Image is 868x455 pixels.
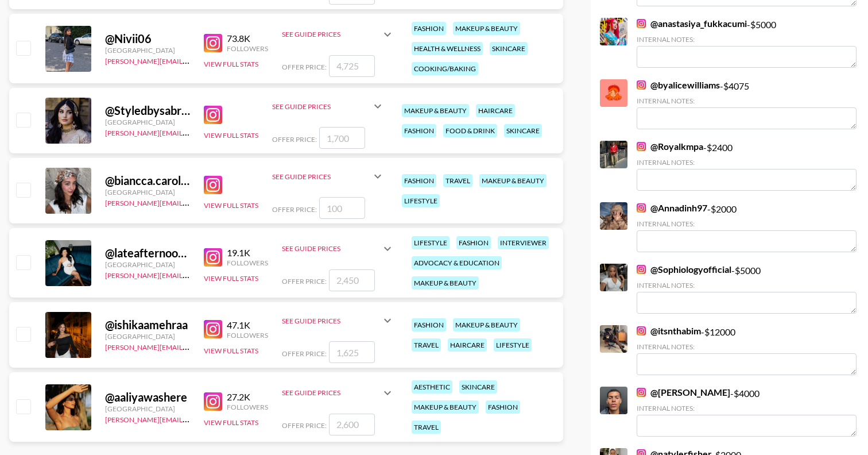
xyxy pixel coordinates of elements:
span: Offer Price: [282,421,327,430]
div: 19.1K [227,247,268,259]
div: makeup & beauty [453,22,520,35]
a: [PERSON_NAME][EMAIL_ADDRESS][PERSON_NAME][DOMAIN_NAME] [105,413,330,424]
div: [GEOGRAPHIC_DATA] [105,46,190,55]
div: skincare [459,380,497,394]
a: @itsnthabim [637,325,701,337]
div: Internal Notes: [637,281,857,290]
input: 1,625 [329,341,375,363]
div: travel [443,174,472,187]
div: haircare [476,104,515,117]
input: 1,700 [319,127,365,149]
div: travel [412,421,441,434]
a: @Annadinh97 [637,202,707,214]
div: [GEOGRAPHIC_DATA] [105,118,190,126]
div: See Guide Prices [272,172,371,181]
div: cooking/baking [412,62,478,75]
div: [GEOGRAPHIC_DATA] [105,260,190,269]
div: See Guide Prices [282,30,381,38]
button: View Full Stats [204,418,258,427]
input: 100 [319,197,365,219]
div: See Guide Prices [282,388,381,397]
div: Internal Notes: [637,35,857,44]
img: Instagram [637,142,646,151]
div: - $ 12000 [637,325,857,375]
button: View Full Stats [204,60,258,68]
div: See Guide Prices [272,102,371,111]
a: [PERSON_NAME][EMAIL_ADDRESS][PERSON_NAME][DOMAIN_NAME] [105,269,330,280]
div: travel [412,338,441,352]
div: skincare [490,42,528,55]
a: @Sophiologyofficial [637,264,731,275]
input: 2,600 [329,414,375,435]
div: interviewer [498,236,549,249]
div: aesthetic [412,380,452,394]
div: health & wellness [412,42,483,55]
div: advocacy & education [412,256,502,269]
img: Instagram [637,388,646,397]
div: See Guide Prices [272,92,385,120]
div: makeup & beauty [412,400,479,414]
div: @ Styledbysabrinak [105,103,190,118]
div: Internal Notes: [637,342,857,351]
div: lifestyle [494,338,532,352]
div: makeup & beauty [479,174,547,187]
button: View Full Stats [204,131,258,140]
div: See Guide Prices [282,235,394,263]
img: Instagram [637,326,646,336]
span: Offer Price: [272,135,317,144]
div: @ biancca.carolina [105,173,190,188]
div: skincare [504,124,542,137]
div: - $ 4075 [637,79,857,129]
div: Internal Notes: [637,158,857,167]
a: [PERSON_NAME][EMAIL_ADDRESS][PERSON_NAME][DOMAIN_NAME] [105,196,330,207]
div: See Guide Prices [282,21,394,48]
div: fashion [456,236,491,249]
button: View Full Stats [204,274,258,283]
div: fashion [412,318,446,331]
div: Followers [227,403,268,411]
span: Offer Price: [282,63,327,71]
button: View Full Stats [204,346,258,355]
div: makeup & beauty [412,276,479,290]
div: [GEOGRAPHIC_DATA] [105,188,190,196]
img: Instagram [204,176,222,194]
div: See Guide Prices [282,244,381,253]
div: - $ 2000 [637,202,857,252]
div: makeup & beauty [402,104,469,117]
div: - $ 2400 [637,141,857,191]
a: [PERSON_NAME][EMAIL_ADDRESS][PERSON_NAME][DOMAIN_NAME] [105,55,330,65]
span: Offer Price: [282,349,327,358]
span: Offer Price: [282,277,327,286]
div: [GEOGRAPHIC_DATA] [105,332,190,341]
div: See Guide Prices [282,317,381,325]
div: - $ 4000 [637,387,857,437]
a: @anastasiya_fukkacumi [637,18,747,29]
div: 47.1K [227,319,268,331]
a: [PERSON_NAME][EMAIL_ADDRESS][PERSON_NAME][DOMAIN_NAME] [105,341,330,352]
img: Instagram [637,265,646,274]
img: Instagram [204,320,222,338]
div: Internal Notes: [637,219,857,228]
div: @ Nivii06 [105,32,190,46]
div: Followers [227,44,268,53]
div: fashion [402,124,436,137]
div: makeup & beauty [453,318,520,331]
div: @ lateafternoonthoughts [105,246,190,260]
div: [GEOGRAPHIC_DATA] [105,404,190,413]
div: lifestyle [412,236,449,249]
div: Internal Notes: [637,97,857,105]
div: See Guide Prices [282,307,394,334]
div: Followers [227,259,268,267]
div: haircare [448,338,487,352]
div: - $ 5000 [637,264,857,314]
div: fashion [412,22,446,35]
img: Instagram [204,392,222,411]
img: Instagram [637,19,646,28]
div: 27.2K [227,391,268,403]
div: fashion [402,174,436,187]
img: Instagram [204,248,222,267]
a: @[PERSON_NAME] [637,387,730,398]
div: See Guide Prices [282,379,394,407]
a: [PERSON_NAME][EMAIL_ADDRESS][PERSON_NAME][DOMAIN_NAME] [105,126,330,137]
div: food & drink [443,124,497,137]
